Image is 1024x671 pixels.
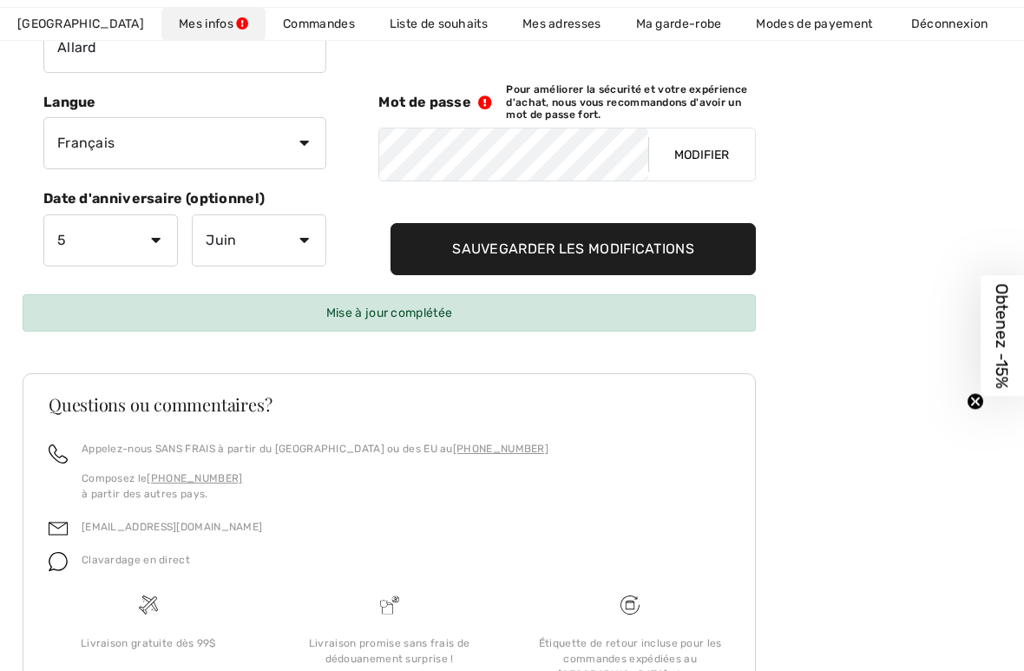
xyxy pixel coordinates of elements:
span: Pour améliorer la sécurité et votre expérience d'achat, nous vous recommandons d'avoir un mot de ... [506,83,756,121]
button: Modifier [648,128,755,181]
img: Livraison gratuite dès 99$ [620,595,640,615]
a: Commandes [266,8,372,40]
div: Livraison promise sans frais de dédouanement surprise ! [283,635,496,667]
a: [PHONE_NUMBER] [453,443,548,455]
img: call [49,444,68,464]
a: Déconnexion [894,8,1022,40]
input: Sauvegarder les modifications [391,223,756,275]
a: [EMAIL_ADDRESS][DOMAIN_NAME] [82,521,262,533]
p: Appelez-nous SANS FRAIS à partir du [GEOGRAPHIC_DATA] ou des EU au [82,441,548,457]
img: email [49,519,68,538]
span: Clavardage en direct [82,554,190,566]
input: Nom de famille [43,21,326,73]
a: Modes de payement [738,8,889,40]
a: Ma garde-robe [619,8,739,40]
img: Livraison promise sans frais de dédouanement surprise&nbsp;! [380,595,399,615]
div: Livraison gratuite dès 99$ [42,635,255,651]
h5: Date d'anniversaire (optionnel) [43,190,326,207]
span: [GEOGRAPHIC_DATA] [17,15,144,33]
a: Mes adresses [505,8,619,40]
div: Obtenez -15%Close teaser [981,275,1024,396]
h5: Langue [43,94,326,110]
img: Livraison gratuite dès 99$ [139,595,158,615]
h3: Questions ou commentaires? [49,396,730,413]
div: Mise à jour complétée [23,294,756,332]
span: Obtenez -15% [993,283,1013,388]
a: [PHONE_NUMBER] [147,472,242,484]
a: Mes infos [161,8,266,40]
p: Composez le à partir des autres pays. [82,470,548,502]
a: Liste de souhaits [372,8,505,40]
img: chat [49,552,68,571]
span: Mot de passe [378,94,471,110]
button: Close teaser [967,392,984,410]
